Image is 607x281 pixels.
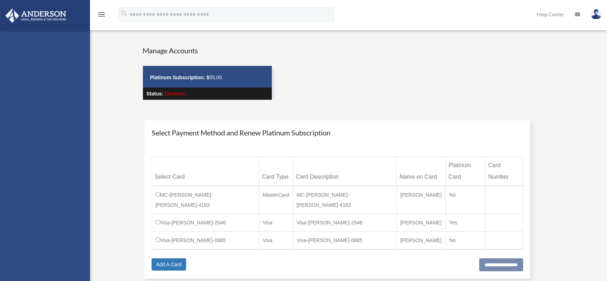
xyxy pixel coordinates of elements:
[120,10,128,18] i: search
[396,231,445,249] td: [PERSON_NAME]
[259,214,293,231] td: Visa
[445,156,485,186] th: Platinum Card
[445,186,485,214] td: No
[445,231,485,249] td: No
[152,156,259,186] th: Select Card
[97,13,106,19] a: menu
[396,214,445,231] td: [PERSON_NAME]
[152,128,523,138] h4: Select Payment Method and Renew Platinum Subscription
[150,73,265,82] p: 55.00
[152,258,186,271] a: Add A Card
[485,156,523,186] th: Card Number
[3,9,68,23] img: Anderson Advisors Platinum Portal
[591,9,602,19] img: User Pic
[293,156,396,186] th: Card Description
[165,91,186,97] span: Declined-
[293,186,396,214] td: MC-[PERSON_NAME]-[PERSON_NAME]-4183
[293,214,396,231] td: Visa-[PERSON_NAME]-2546
[97,10,106,19] i: menu
[293,231,396,249] td: Visa-[PERSON_NAME]-0885
[445,214,485,231] td: Yes
[152,186,259,214] td: MC-[PERSON_NAME]-[PERSON_NAME]-4183
[147,91,163,97] strong: Status:
[396,186,445,214] td: [PERSON_NAME]
[259,156,293,186] th: Card Type
[396,156,445,186] th: Name on Card
[143,45,272,55] h4: Manage Accounts
[259,231,293,249] td: Visa
[152,214,259,231] td: Visa-[PERSON_NAME]-2546
[152,231,259,249] td: Visa-[PERSON_NAME]-0885
[150,75,210,80] strong: Platinum Subscription: $
[259,186,293,214] td: MasterCard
